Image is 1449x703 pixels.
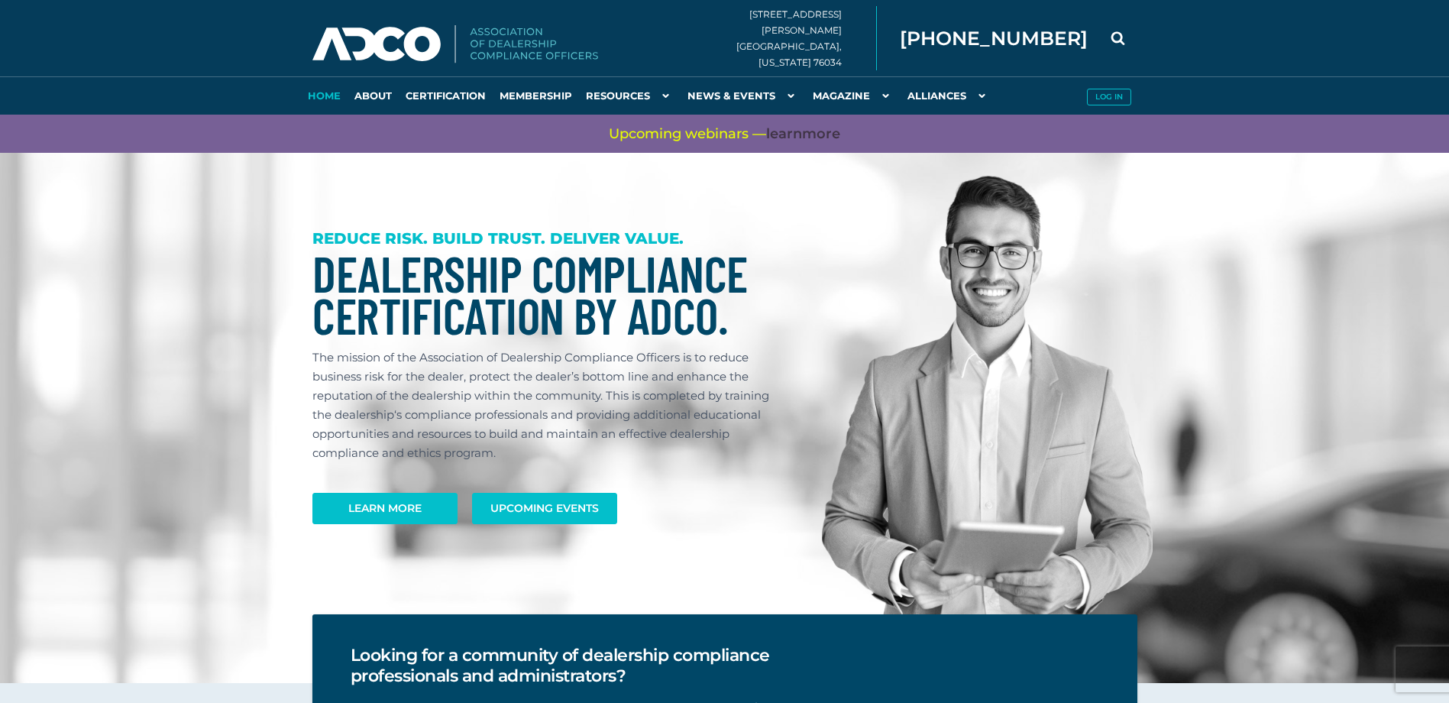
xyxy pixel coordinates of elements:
h1: Dealership Compliance Certification by ADCO. [312,252,784,336]
span: learn [766,125,802,142]
div: [STREET_ADDRESS][PERSON_NAME] [GEOGRAPHIC_DATA], [US_STATE] 76034 [736,6,877,70]
a: Resources [579,76,681,115]
span: [PHONE_NUMBER] [900,29,1088,48]
a: About [348,76,399,115]
button: Log in [1087,89,1131,105]
a: Upcoming Events [472,493,617,524]
a: Log in [1080,76,1137,115]
a: Home [301,76,348,115]
a: Magazine [806,76,901,115]
h3: REDUCE RISK. BUILD TRUST. DELIVER VALUE. [312,229,784,248]
a: Membership [493,76,579,115]
a: Alliances [901,76,997,115]
a: News & Events [681,76,806,115]
img: Association of Dealership Compliance Officers logo [312,25,598,63]
p: The mission of the Association of Dealership Compliance Officers is to reduce business risk for t... [312,348,784,462]
a: Certification [399,76,493,115]
span: Upcoming webinars — [609,125,840,144]
a: learnmore [766,125,840,144]
a: Learn More [312,493,458,524]
img: Dealership Compliance Professional [822,176,1153,644]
